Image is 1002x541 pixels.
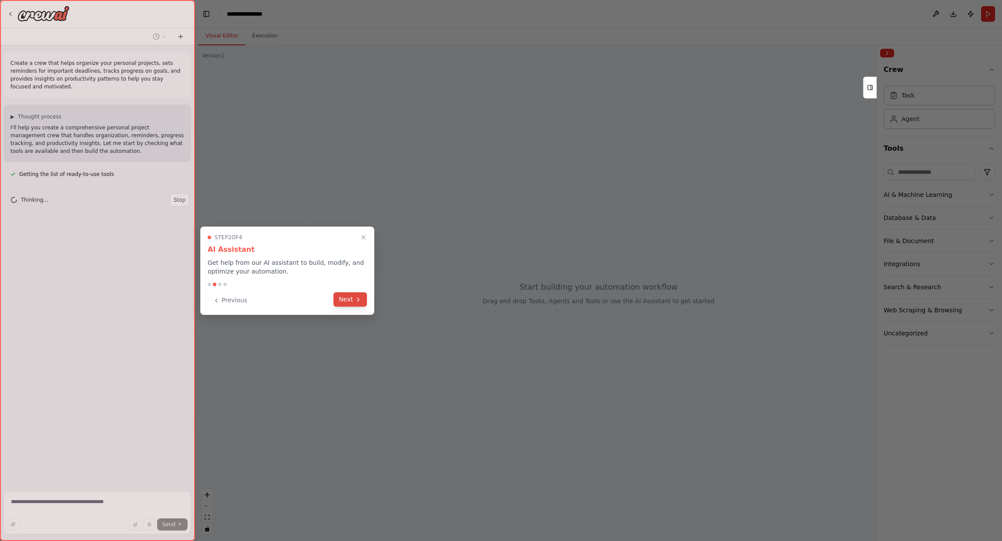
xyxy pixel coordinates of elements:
[215,234,242,241] span: Step 2 of 4
[200,8,212,20] button: Hide left sidebar
[208,258,367,276] p: Get help from our AI assistant to build, modify, and optimize your automation.
[358,232,369,243] button: Close walkthrough
[208,244,367,255] h3: AI Assistant
[333,292,367,307] button: Next
[208,293,252,308] button: Previous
